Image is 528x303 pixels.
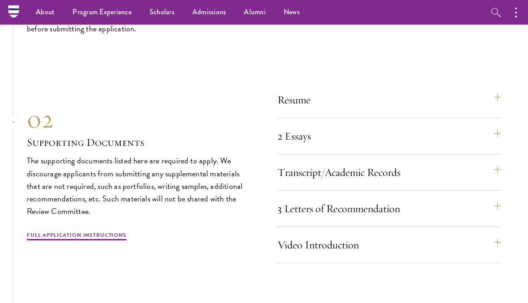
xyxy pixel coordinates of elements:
[277,198,501,219] button: 3 Letters of Recommendation
[277,234,501,256] button: Video Introduction
[27,103,251,135] div: 02
[277,125,501,147] button: 2 Essays
[277,162,501,183] button: Transcript/Academic Records
[277,89,501,111] button: Resume
[27,135,251,150] h3: Supporting Documents
[27,154,251,217] p: The supporting documents listed here are required to apply. We discourage applicants from submitt...
[27,231,127,242] a: Full Application Instructions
